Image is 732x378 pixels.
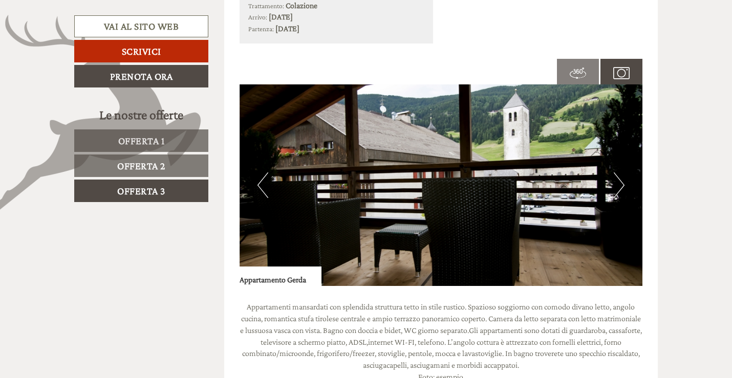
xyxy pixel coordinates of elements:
[614,172,625,198] button: Next
[74,40,208,62] a: Scrivici
[286,1,317,10] b: Colazione
[184,8,220,25] div: [DATE]
[74,15,208,37] a: Vai al sito web
[8,28,141,59] div: Buon giorno, come possiamo aiutarla?
[74,65,208,87] a: Prenota ora
[269,12,293,21] b: [DATE]
[275,24,299,33] b: [DATE]
[248,13,267,21] small: Arrivo:
[248,2,284,10] small: Trattamento:
[15,50,136,57] small: 19:09
[15,30,136,38] div: Zin Senfter Residence
[74,105,208,124] div: Le nostre offerte
[240,84,643,286] img: image
[347,265,404,287] button: Invia
[118,135,165,146] span: Offerta 1
[257,172,268,198] button: Previous
[117,160,165,171] span: Offerta 2
[570,65,586,81] img: 360-grad.svg
[240,266,321,286] div: Appartamento Gerda
[613,65,630,81] img: camera.svg
[117,185,165,196] span: Offerta 3
[248,25,274,33] small: Partenza:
